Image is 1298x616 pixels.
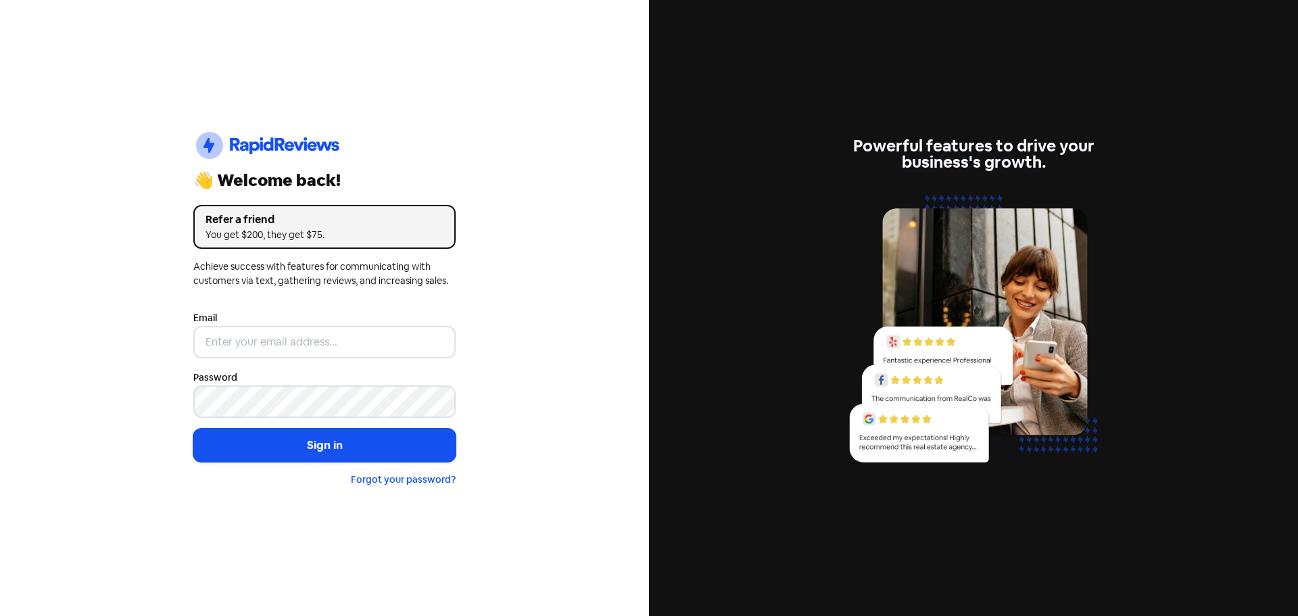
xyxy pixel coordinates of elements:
[193,311,217,325] label: Email
[193,260,456,288] div: Achieve success with features for communicating with customers via text, gathering reviews, and i...
[206,212,443,228] div: Refer a friend
[193,371,237,385] label: Password
[842,187,1105,478] img: reviews
[206,228,443,242] div: You get $200, they get $75.
[193,429,456,463] button: Sign in
[351,473,456,485] a: Forgot your password?
[193,172,456,189] div: 👋 Welcome back!
[193,326,456,358] input: Enter your email address...
[842,138,1105,170] div: Powerful features to drive your business's growth.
